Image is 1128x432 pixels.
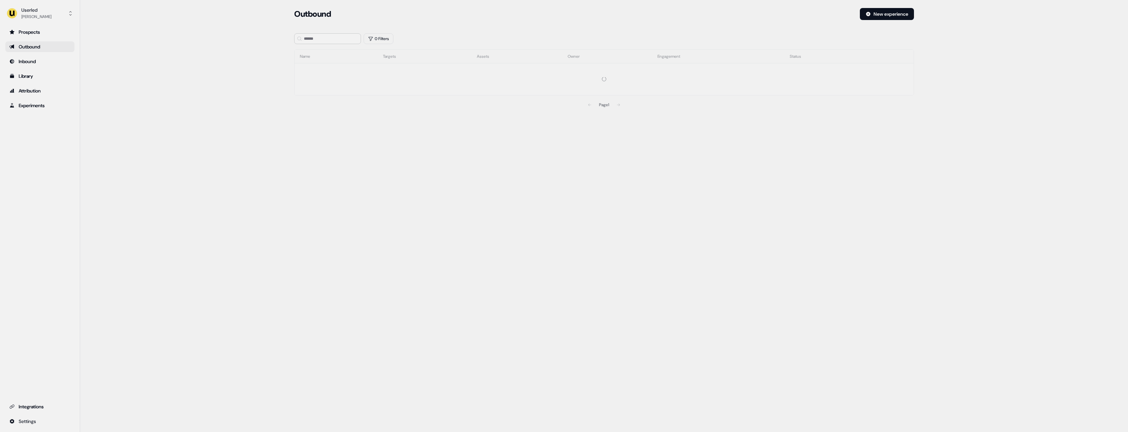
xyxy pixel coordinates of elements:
div: [PERSON_NAME] [21,13,51,20]
div: Library [9,73,70,79]
a: Go to templates [5,71,74,81]
div: Outbound [9,43,70,50]
a: Go to experiments [5,100,74,111]
a: Go to integrations [5,416,74,427]
div: Prospects [9,29,70,35]
a: Go to outbound experience [5,41,74,52]
button: New experience [860,8,914,20]
a: Go to prospects [5,27,74,37]
div: Experiments [9,102,70,109]
div: Settings [9,418,70,425]
div: Userled [21,7,51,13]
div: Inbound [9,58,70,65]
button: Userled[PERSON_NAME] [5,5,74,21]
a: Go to Inbound [5,56,74,67]
div: Integrations [9,403,70,410]
a: Go to integrations [5,401,74,412]
h3: Outbound [294,9,331,19]
a: Go to attribution [5,85,74,96]
div: Attribution [9,87,70,94]
button: 0 Filters [364,33,393,44]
